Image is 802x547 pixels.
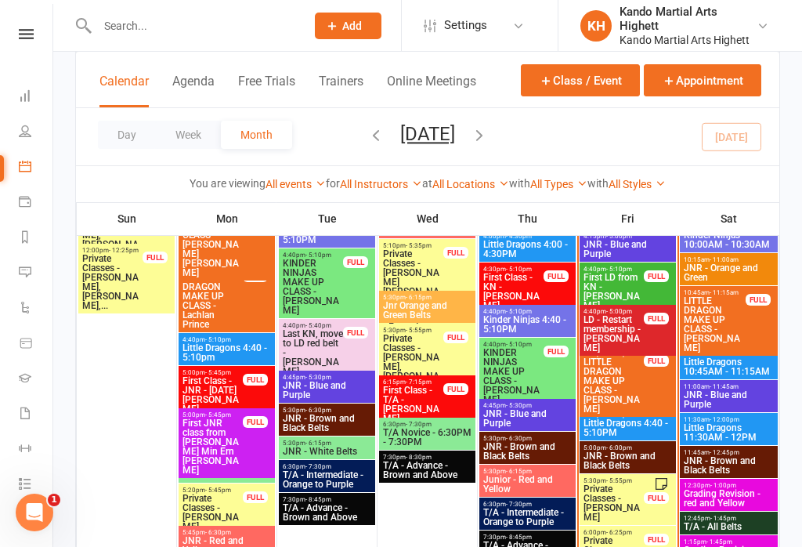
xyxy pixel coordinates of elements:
span: T/A - All Belts [683,522,775,531]
a: People [19,115,54,150]
a: All Styles [609,178,666,190]
span: First JNR class from [PERSON_NAME] Min Ern [PERSON_NAME] [182,418,244,475]
span: 5:30pm [282,407,372,414]
span: - 7:30pm [305,463,331,470]
span: JNR - Orange and Green [683,263,775,282]
div: FULL [644,355,669,367]
button: Agenda [172,74,215,107]
a: Product Sales [19,327,54,362]
span: 4:40pm [282,252,344,259]
div: FULL [243,491,268,503]
strong: at [422,177,432,190]
span: T/A - Advance - Brown and Above [282,503,372,522]
th: Thu [478,202,578,235]
span: - 1:45pm [706,538,732,545]
button: Month [221,121,292,149]
div: FULL [243,416,268,428]
iframe: Intercom live chat [16,494,53,531]
div: FULL [443,331,468,343]
span: LITTLE DRAGON MAKE UP CLASS - Lachlan Prince [182,273,244,329]
span: T/A - Advance - Brown and Above [382,461,472,480]
button: Day [98,121,156,149]
span: - 6:00pm [606,444,632,451]
span: - 11:45am [710,383,739,390]
span: - 5:55pm [606,477,632,484]
span: First Class - KN - [PERSON_NAME] [482,273,544,310]
span: - 5:00pm [606,308,632,315]
div: FULL [343,256,368,268]
strong: with [509,177,530,190]
th: Wed [378,202,478,235]
span: 5:20pm [182,487,244,494]
span: 7:30pm [482,534,573,541]
span: JNR - Blue and Purple [583,240,673,259]
span: Private Classes - [PERSON_NAME] [182,494,244,531]
span: 5:30pm [482,468,573,475]
span: JNR - Blue and Purple [282,381,372,400]
button: Appointment [644,64,761,96]
div: FULL [746,294,771,306]
span: 6:15pm [382,379,444,386]
div: FULL [243,374,268,386]
button: Class / Event [521,64,640,96]
span: - 7:30pm [406,421,432,428]
span: - 5:45pm [205,487,231,494]
span: Grading Revision - red and Yellow [683,489,775,508]
span: T/A Novice - 6:30PM - 7:30PM [382,428,472,447]
span: JNR - Blue and Purple [482,409,573,428]
div: Kando Martial Arts Highett [620,5,757,33]
span: Jnr Orange and Green Belts [382,301,472,320]
span: - 5:10pm [305,252,331,259]
span: Private Classes - [PERSON_NAME] [583,484,645,522]
span: 4:15pm [583,233,673,240]
div: FULL [644,313,669,324]
button: [DATE] [400,123,455,145]
span: 12:00pm [81,247,143,254]
span: First Class - JNR - [DATE][PERSON_NAME] [182,376,244,414]
span: Last KN, move to LD red belt - [PERSON_NAME] [282,329,344,376]
span: - 12:25pm [109,247,139,254]
span: LD - Restart membership - [PERSON_NAME] [583,315,645,353]
span: Add [342,20,362,32]
span: Little Dragons 4:40 - 5:10PM [583,418,673,437]
span: JNR - Blue and Purple [683,390,775,409]
span: 5:45pm [182,529,272,536]
span: - 8:30pm [406,454,432,461]
th: Mon [177,202,277,235]
span: JNR - White Belts [182,470,272,480]
span: JNR - Brown and Black Belts [282,414,372,433]
span: 5:00pm [182,369,244,376]
strong: for [326,177,340,190]
span: 7:30pm [382,454,472,461]
button: Free Trials [238,74,295,107]
button: Online Meetings [387,74,476,107]
span: - 6:15pm [406,294,432,301]
div: FULL [343,327,368,339]
span: - 6:15pm [506,468,532,475]
span: - 5:10pm [606,266,632,273]
span: - 5:45pm [205,411,231,418]
span: Little Dragons 11:30AM - 12PM [683,423,775,442]
span: Private Classes - [PERSON_NAME], [PERSON_NAME] [382,334,444,390]
span: T/A - Intermediate - Orange to Purple [482,508,573,527]
span: 12:30pm [683,482,775,489]
span: 11:45am [683,449,775,456]
span: 4:40pm [482,308,573,315]
span: 7:30pm [282,496,372,503]
span: - 5:35pm [406,242,432,249]
th: Sat [678,202,779,235]
span: JNR - Brown and Black Belts [583,451,673,470]
a: Reports [19,221,54,256]
span: - 5:55pm [406,327,432,334]
span: - 5:10pm [205,336,231,343]
button: Add [315,13,381,39]
span: JNR - White Belts [282,447,372,456]
span: 1:15pm [683,538,775,545]
a: All Types [530,178,587,190]
span: - 5:30pm [506,402,532,409]
span: LITTLE DRAGON MAKE UP CLASS - [PERSON_NAME] [583,357,645,414]
div: FULL [544,346,569,357]
button: Trainers [319,74,363,107]
span: - 1:45pm [710,515,736,522]
span: LITTLE DRAGON MAKE UP CLASS - [PERSON_NAME] [PERSON_NAME] [182,202,244,277]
